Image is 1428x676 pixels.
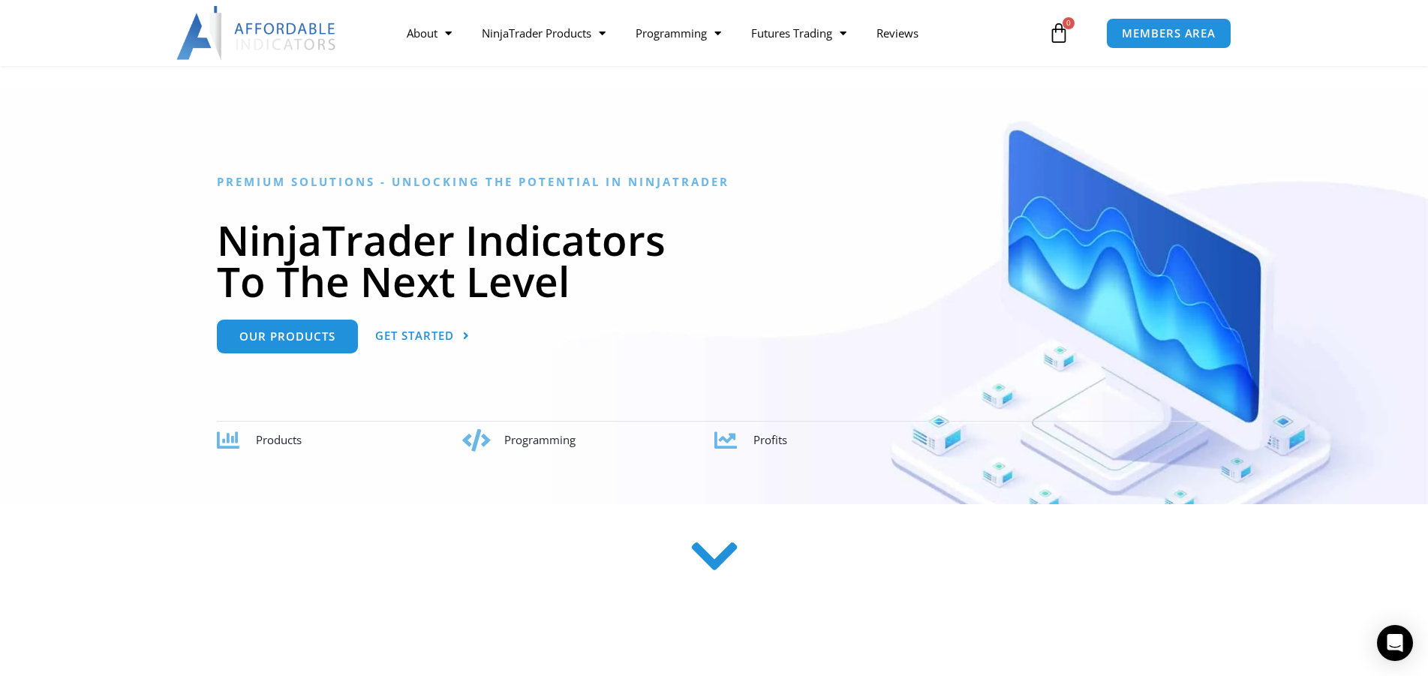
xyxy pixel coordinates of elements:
[375,320,470,353] a: Get Started
[1122,28,1216,39] span: MEMBERS AREA
[753,432,787,447] span: Profits
[217,175,1211,189] h6: Premium Solutions - Unlocking the Potential in NinjaTrader
[1377,625,1413,661] div: Open Intercom Messenger
[467,16,621,50] a: NinjaTrader Products
[375,330,454,341] span: Get Started
[621,16,736,50] a: Programming
[736,16,861,50] a: Futures Trading
[217,320,358,353] a: Our Products
[861,16,933,50] a: Reviews
[176,6,338,60] img: LogoAI | Affordable Indicators – NinjaTrader
[1106,18,1231,49] a: MEMBERS AREA
[1026,11,1092,55] a: 0
[1063,17,1075,29] span: 0
[239,331,335,342] span: Our Products
[392,16,467,50] a: About
[392,16,1045,50] nav: Menu
[504,432,576,447] span: Programming
[256,432,302,447] span: Products
[217,219,1211,302] h1: NinjaTrader Indicators To The Next Level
